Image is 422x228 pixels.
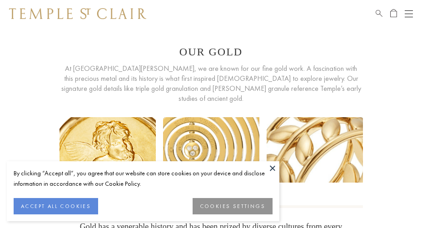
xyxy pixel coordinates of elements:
a: Search [376,8,382,19]
div: By clicking “Accept all”, you agree that our website can store cookies on your device and disclos... [14,168,273,189]
a: Open Shopping Bag [390,8,397,19]
img: our-gold1_628x.png [60,117,156,183]
button: ACCEPT ALL COOKIES [14,198,98,214]
img: our-gold3_900x.png [267,117,363,183]
span: At [GEOGRAPHIC_DATA][PERSON_NAME], we are known for our fine gold work. A fascination with this p... [60,64,362,104]
button: COOKIES SETTINGS [193,198,273,214]
h1: Our Gold [179,45,243,58]
img: Temple St. Clair [9,8,146,19]
img: our-gold2_628x.png [163,117,259,183]
button: Open navigation [405,8,413,19]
